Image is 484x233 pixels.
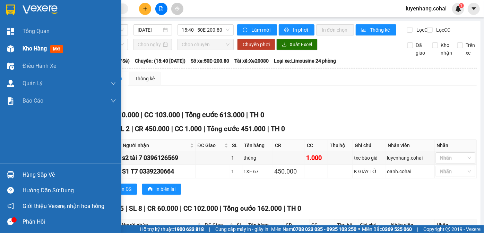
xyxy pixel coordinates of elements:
[282,42,287,48] span: download
[471,6,477,12] span: caret-down
[180,204,182,212] span: |
[242,140,273,151] th: Tên hàng
[279,24,314,35] button: printerIn phơi
[7,218,14,225] span: message
[174,226,204,232] strong: 1900 633 818
[243,27,249,33] span: sync
[135,75,155,82] div: Thống kê
[354,154,385,162] div: txe báo giá
[23,217,116,227] div: Phản hồi
[460,3,463,8] span: 1
[175,125,202,133] span: CC 1.000
[183,204,218,212] span: CC 102.000
[198,142,223,149] span: ĐC Giao
[191,57,229,65] span: Số xe: 50E-200.80
[446,227,450,232] span: copyright
[7,80,14,87] img: warehouse-icon
[387,168,433,175] div: oanh.cohai
[284,219,310,231] th: CR
[287,204,301,212] span: TH 0
[273,140,305,151] th: CR
[284,27,290,33] span: printer
[182,39,230,50] span: Chọn chuyến
[220,204,222,212] span: |
[437,142,475,149] div: Nhãn
[438,41,455,57] span: Kho nhận
[389,219,435,231] th: Nhân viên
[23,96,43,105] span: Báo cáo
[231,154,241,162] div: 1
[148,187,153,192] span: printer
[271,225,356,233] span: Miền Nam
[107,184,137,195] button: printerIn DS
[155,3,167,15] button: file-add
[141,111,142,119] span: |
[123,142,189,149] span: Người nhận
[135,125,170,133] span: CR 450.000
[271,125,285,133] span: TH 0
[7,203,14,209] span: notification
[171,125,173,133] span: |
[182,25,230,35] span: 15:40 - 50E-200.80
[122,153,195,163] div: s2 tài 7 0396126569
[382,226,412,232] strong: 0369 525 060
[142,184,181,195] button: printerIn biên lai
[50,45,63,53] span: mới
[413,41,428,57] span: Đã giao
[335,219,358,231] th: Thu hộ
[116,125,130,133] span: SL 2
[247,219,284,231] th: Tên hàng
[7,45,14,53] img: warehouse-icon
[310,219,335,231] th: CC
[143,6,148,11] span: plus
[23,45,47,52] span: Kho hàng
[274,167,304,176] div: 450.000
[289,41,312,48] span: Xuất Excel
[468,3,480,15] button: caret-down
[437,221,475,229] div: Nhãn
[361,27,367,33] span: bar-chart
[23,62,56,70] span: Điều hành xe
[370,26,391,34] span: Thống kê
[105,204,124,212] span: Đơn 5
[250,111,264,119] span: TH 0
[126,204,127,212] span: |
[7,63,14,70] img: warehouse-icon
[23,27,50,35] span: Tổng Quan
[209,225,210,233] span: |
[7,28,14,35] img: dashboard-icon
[293,26,309,34] span: In phơi
[111,98,116,104] span: down
[122,167,195,176] div: S1 T7 0339230664
[230,140,242,151] th: SL
[131,125,133,133] span: |
[171,3,183,15] button: aim
[353,140,386,151] th: Ghi chú
[23,202,104,210] span: Giới thiệu Vexere, nhận hoa hồng
[237,39,275,50] button: Chuyển phơi
[305,140,328,151] th: CC
[306,153,327,163] div: 1.000
[459,3,464,8] sup: 1
[455,6,461,12] img: icon-new-feature
[284,204,285,212] span: |
[129,204,142,212] span: SL 8
[144,204,146,212] span: |
[23,185,116,196] div: Hướng dẫn sử dụng
[237,24,277,35] button: syncLàm mới
[274,57,336,65] span: Loại xe: Limousine 24 phòng
[7,171,14,178] img: warehouse-icon
[204,125,205,133] span: |
[387,154,433,162] div: luyenhang.cohai
[207,125,266,133] span: Tổng cước 451.000
[243,168,272,175] div: 1XE 67
[182,111,183,119] span: |
[111,81,116,86] span: down
[354,168,385,175] div: K GIẤY TỜ
[414,26,432,34] span: Lọc CR
[276,39,318,50] button: downloadXuất Excel
[400,4,452,13] span: luyenhang.cohai
[316,24,354,35] button: In đơn chọn
[147,204,178,212] span: CR 60.000
[417,225,418,233] span: |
